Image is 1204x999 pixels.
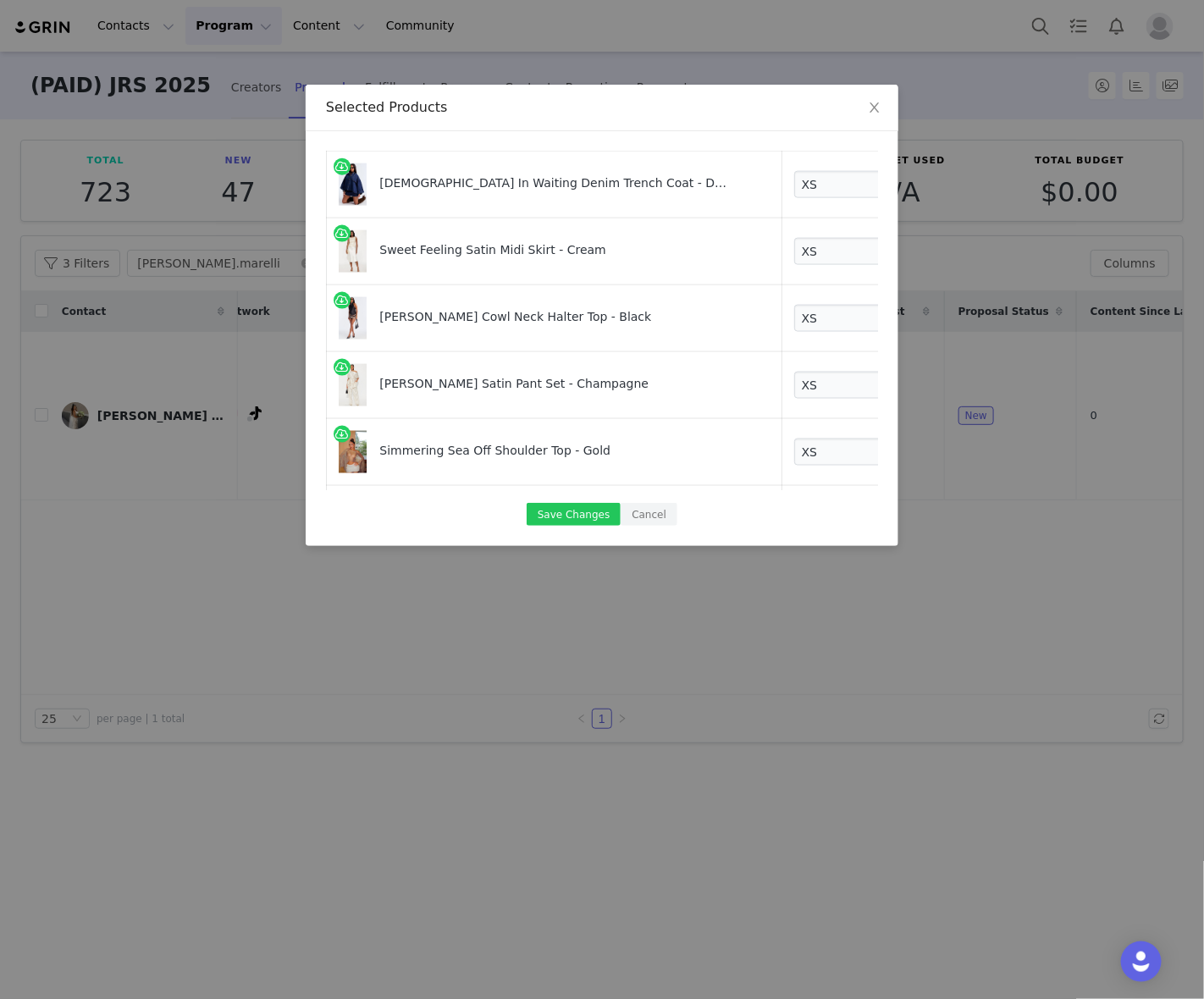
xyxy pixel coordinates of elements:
[621,503,677,526] button: Cancel
[379,297,730,326] div: [PERSON_NAME] Cowl Neck Halter Top - Black
[1121,941,1162,982] div: Open Intercom Messenger
[339,431,367,473] img: 6-02-25__463_Simmering_Sea_Off_Shoulder_Top_Gold_JR.jpg
[379,364,730,393] div: [PERSON_NAME] Satin Pant Set - Champagne
[339,297,367,339] img: 09-09-25_S9_5_LT10074_Black_ZSR_RA_SS_09-13-13_29860_PXF.jpg
[339,230,367,273] img: 07-01-25_S3_42_DJFY246080_Cream_CR_DO_15-32-01_67615-Adia_PXF.jpg
[868,101,881,114] i: icon: close
[326,98,878,117] div: Selected Products
[339,163,367,206] img: 09-24-25_S10_30_P32505DJ4901_DarkWash_ZSR_MS_SS_12-23-01_0633_PXF.jpg
[851,85,898,132] button: Close
[379,431,730,460] div: Simmering Sea Off Shoulder Top - Gold
[379,230,730,259] div: Sweet Feeling Satin Midi Skirt - Cream
[339,364,367,406] img: 09-10-25_S6_37_BT6221_Champagne_AE_DJ_13-55-50_153559_PXF.jpg
[379,163,730,192] div: [DEMOGRAPHIC_DATA] In Waiting Denim Trench Coat - Dark Wash
[527,503,621,526] button: Save Changes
